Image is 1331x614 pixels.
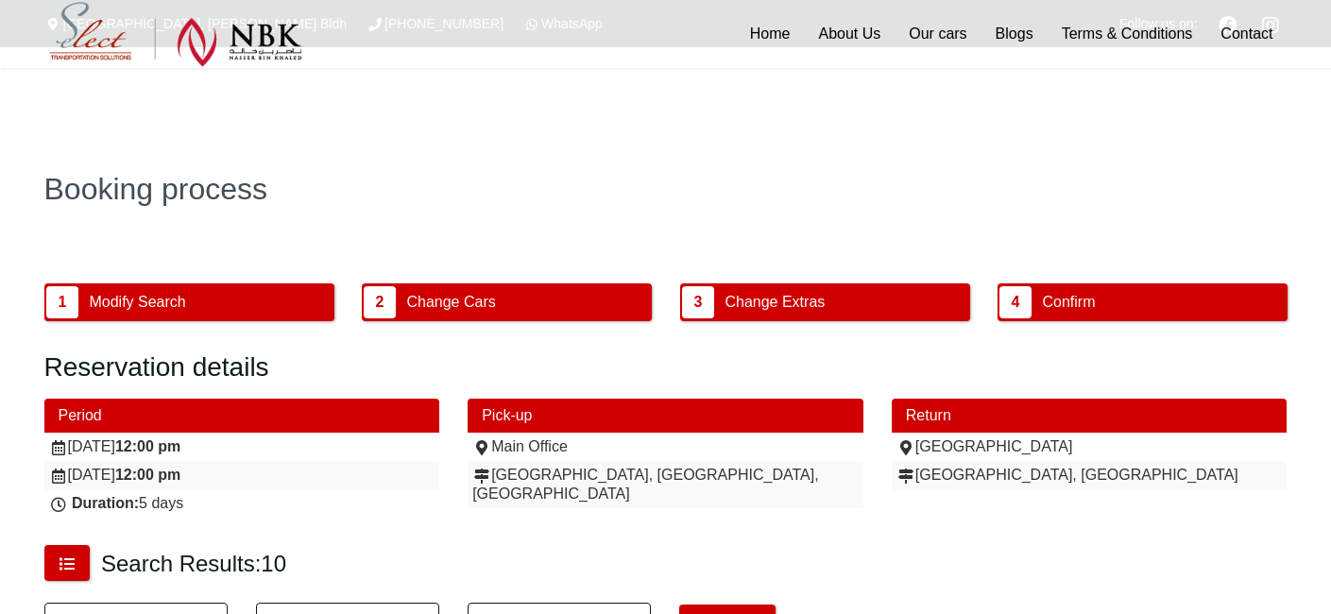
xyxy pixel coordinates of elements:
[468,399,863,433] div: Pick-up
[101,550,286,578] h3: Search Results:
[680,283,970,321] button: 3 Change Extras
[49,2,302,67] img: Select Rent a Car
[400,284,502,320] span: Change Cars
[261,551,286,576] span: 10
[44,399,440,433] div: Period
[472,437,859,456] div: Main Office
[49,466,435,485] div: [DATE]
[46,286,78,318] span: 1
[49,494,435,513] div: 5 days
[115,467,180,483] strong: 12:00 pm
[896,466,1283,485] div: [GEOGRAPHIC_DATA], [GEOGRAPHIC_DATA]
[892,399,1288,433] div: Return
[115,438,180,454] strong: 12:00 pm
[49,437,435,456] div: [DATE]
[72,495,139,511] strong: Duration:
[362,283,652,321] button: 2 Change Cars
[1035,284,1101,320] span: Confirm
[44,174,1288,204] h1: Booking process
[682,286,714,318] span: 3
[999,286,1032,318] span: 4
[82,284,192,320] span: Modify Search
[718,284,831,320] span: Change Extras
[44,283,334,321] button: 1 Modify Search
[896,437,1283,456] div: [GEOGRAPHIC_DATA]
[998,283,1288,321] button: 4 Confirm
[44,351,1288,384] h2: Reservation details
[472,466,859,503] div: [GEOGRAPHIC_DATA], [GEOGRAPHIC_DATA], [GEOGRAPHIC_DATA]
[364,286,396,318] span: 2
